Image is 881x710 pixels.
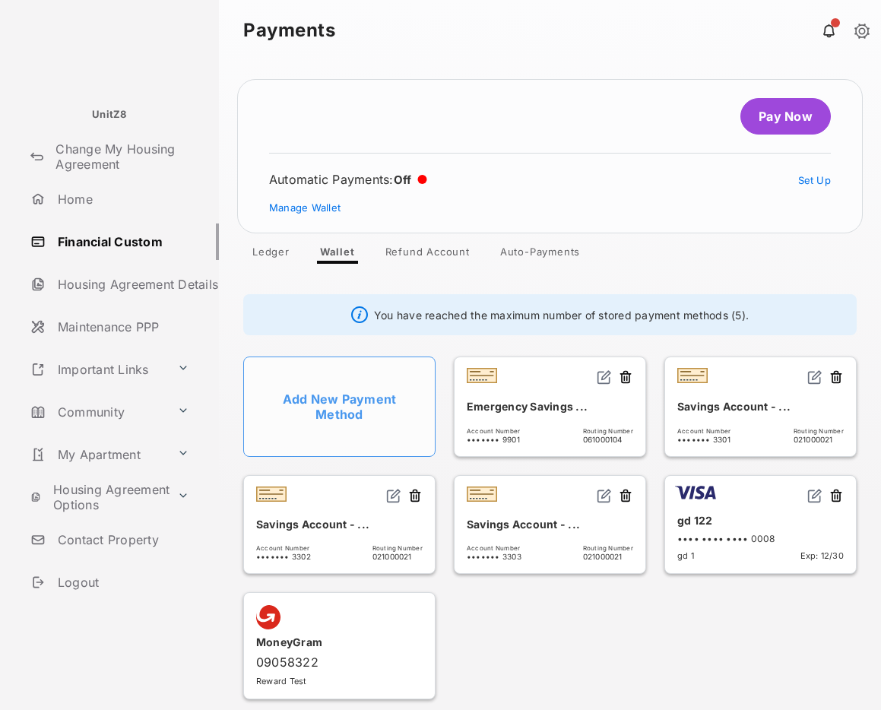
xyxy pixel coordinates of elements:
[467,552,521,561] span: ••••••• 3303
[24,138,219,175] a: Change My Housing Agreement
[24,309,219,345] a: Maintenance PPP
[24,223,219,260] a: Financial Custom
[256,512,423,537] div: Savings Account - ...
[24,181,219,217] a: Home
[800,550,844,561] span: Exp: 12/30
[256,544,311,552] span: Account Number
[372,552,423,561] span: 021000021
[394,173,412,187] span: Off
[488,246,592,264] a: Auto-Payments
[467,435,520,444] span: ••••••• 9901
[807,488,822,503] img: svg+xml;base64,PHN2ZyB2aWV3Qm94PSIwIDAgMjQgMjQiIHdpZHRoPSIxNiIgaGVpZ2h0PSIxNiIgZmlsbD0ibm9uZSIgeG...
[583,427,633,435] span: Routing Number
[24,436,171,473] a: My Apartment
[24,266,219,303] a: Housing Agreement Details
[308,246,367,264] a: Wallet
[583,544,633,552] span: Routing Number
[677,435,730,444] span: ••••••• 3301
[373,246,482,264] a: Refund Account
[467,512,633,537] div: Savings Account - ...
[256,552,311,561] span: ••••••• 3302
[240,246,302,264] a: Ledger
[372,544,423,552] span: Routing Number
[24,394,171,430] a: Community
[24,351,171,388] a: Important Links
[386,488,401,503] img: svg+xml;base64,PHN2ZyB2aWV3Qm94PSIwIDAgMjQgMjQiIHdpZHRoPSIxNiIgaGVpZ2h0PSIxNiIgZmlsbD0ibm9uZSIgeG...
[583,435,633,444] span: 061000104
[269,172,427,187] div: Automatic Payments :
[256,655,423,670] div: 09058322
[467,394,633,419] div: Emergency Savings ...
[24,521,219,558] a: Contact Property
[794,435,844,444] span: 021000021
[677,533,844,544] div: •••• •••• •••• 0008
[597,369,612,385] img: svg+xml;base64,PHN2ZyB2aWV3Qm94PSIwIDAgMjQgMjQiIHdpZHRoPSIxNiIgaGVpZ2h0PSIxNiIgZmlsbD0ibm9uZSIgeG...
[467,544,521,552] span: Account Number
[256,676,307,686] span: Reward Test
[798,174,832,186] a: Set Up
[243,21,335,40] strong: Payments
[677,508,844,533] div: gd 122
[269,201,341,214] a: Manage Wallet
[243,294,857,335] div: You have reached the maximum number of stored payment methods (5).
[583,552,633,561] span: 021000021
[677,550,694,561] span: gd 1
[92,107,127,122] p: UnitZ8
[24,479,171,515] a: Housing Agreement Options
[597,488,612,503] img: svg+xml;base64,PHN2ZyB2aWV3Qm94PSIwIDAgMjQgMjQiIHdpZHRoPSIxNiIgaGVpZ2h0PSIxNiIgZmlsbD0ibm9uZSIgeG...
[794,427,844,435] span: Routing Number
[467,427,520,435] span: Account Number
[677,427,730,435] span: Account Number
[256,629,423,655] div: MoneyGram
[807,369,822,385] img: svg+xml;base64,PHN2ZyB2aWV3Qm94PSIwIDAgMjQgMjQiIHdpZHRoPSIxNiIgaGVpZ2h0PSIxNiIgZmlsbD0ibm9uZSIgeG...
[677,394,844,419] div: Savings Account - ...
[24,564,219,601] a: Logout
